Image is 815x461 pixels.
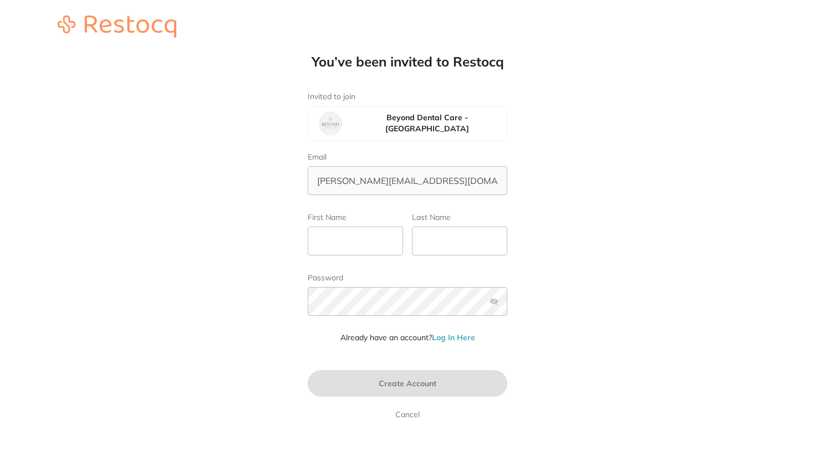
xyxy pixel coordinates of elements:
[308,332,507,344] p: Already have an account?
[308,273,507,283] label: Password
[308,370,507,397] button: Create Account
[308,53,507,70] h1: You’ve been invited to Restocq
[412,213,507,222] label: Last Name
[320,112,341,134] img: Beyond Dental Care - Sandstone Point
[308,92,507,101] label: Invited to join
[347,112,507,134] h4: Beyond Dental Care - [GEOGRAPHIC_DATA]
[379,378,436,388] span: Create Account
[432,332,475,342] a: Log In Here
[308,152,507,162] label: Email
[58,16,176,38] img: restocq_logo.svg
[308,410,507,419] a: Cancel
[308,213,403,222] label: First Name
